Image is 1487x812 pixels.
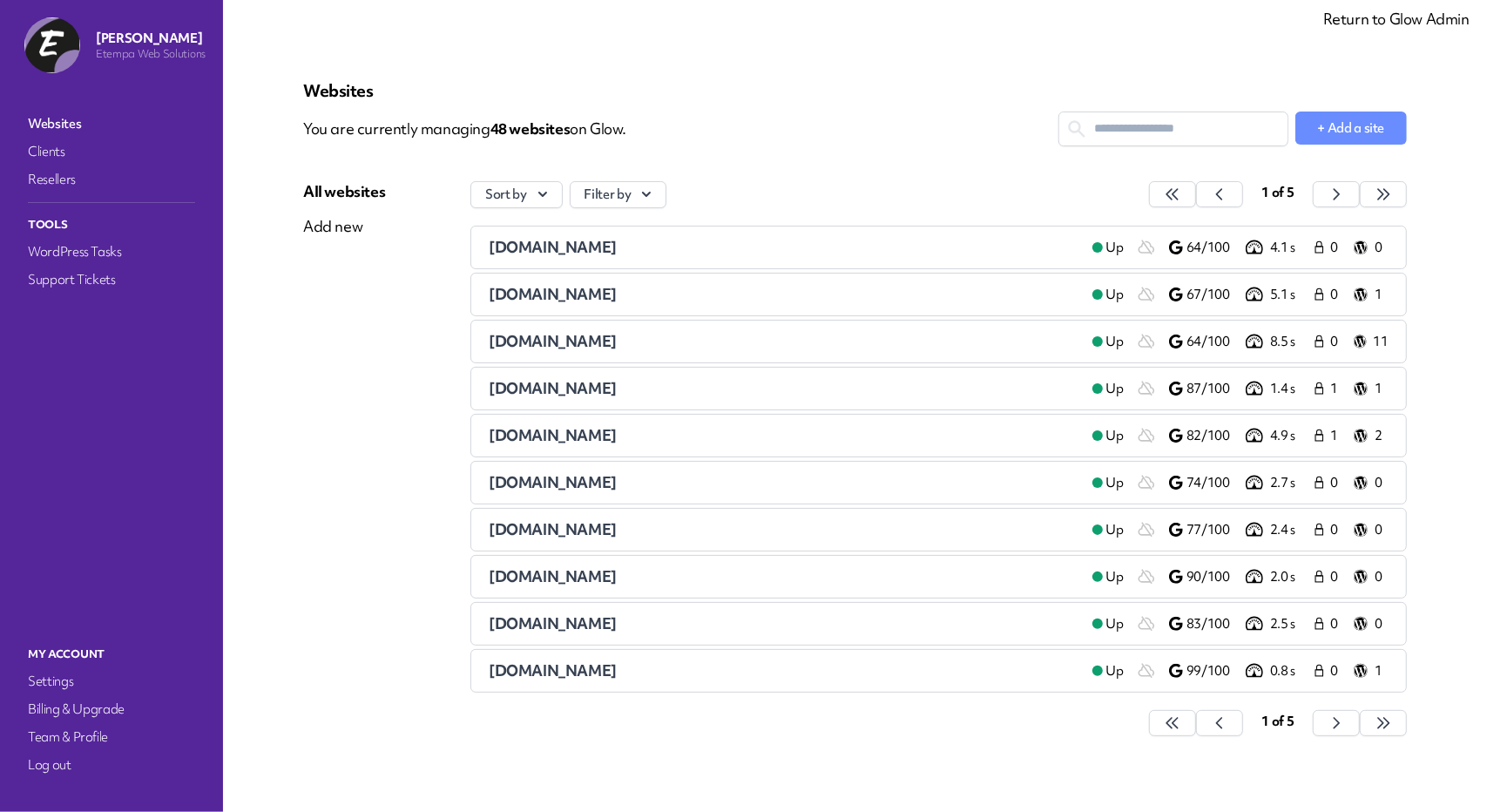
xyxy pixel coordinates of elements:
div: Add new [303,216,385,237]
span: [DOMAIN_NAME] [489,613,617,633]
a: 82/100 4.9 s [1169,425,1312,446]
span: 1 [1330,427,1343,445]
a: [DOMAIN_NAME] [489,378,1078,399]
p: 99/100 [1186,662,1242,680]
a: 0 [1312,660,1347,681]
a: Billing & Upgrade [24,697,199,721]
a: 0 [1312,331,1347,352]
p: 8.5 s [1270,333,1312,351]
button: Filter by [570,181,667,208]
a: Up [1078,566,1138,587]
span: Up [1106,521,1124,539]
button: Sort by [470,181,563,208]
p: 1 [1375,662,1389,680]
p: 77/100 [1186,521,1242,539]
a: Return to Glow Admin [1323,9,1470,29]
p: 87/100 [1186,380,1242,398]
a: 0 [1312,566,1347,587]
p: 2.5 s [1270,615,1312,633]
span: 1 of 5 [1262,184,1294,201]
p: 64/100 [1186,239,1242,257]
span: [DOMAIN_NAME] [489,472,617,492]
p: 74/100 [1186,474,1242,492]
p: 83/100 [1186,615,1242,633]
a: [DOMAIN_NAME] [489,331,1078,352]
p: 0 [1375,568,1389,586]
a: 77/100 2.4 s [1169,519,1312,540]
a: 0 [1312,472,1347,493]
a: Team & Profile [24,725,199,749]
p: Etempa Web Solutions [96,47,206,61]
p: 5.1 s [1270,286,1312,304]
a: 0 [1312,284,1347,305]
span: [DOMAIN_NAME] [489,284,617,304]
a: [DOMAIN_NAME] [489,472,1078,493]
a: Settings [24,669,199,694]
span: [DOMAIN_NAME] [489,519,617,539]
a: Websites [24,112,199,136]
a: 64/100 8.5 s [1169,331,1312,352]
a: 2 [1354,425,1389,446]
span: Up [1106,662,1124,680]
a: Clients [24,139,199,164]
a: 1 [1354,378,1389,399]
span: 0 [1330,615,1343,633]
a: 0 [1312,237,1347,258]
span: 48 website [490,118,571,139]
p: 2.4 s [1270,521,1312,539]
a: Resellers [24,167,199,192]
a: Support Tickets [24,267,199,292]
span: 0 [1330,474,1343,492]
a: 87/100 1.4 s [1169,378,1312,399]
a: Up [1078,519,1138,540]
p: 64/100 [1186,333,1242,351]
iframe: chat widget [1414,742,1470,795]
a: 99/100 0.8 s [1169,660,1312,681]
a: 1 [1354,660,1389,681]
p: 11 [1374,333,1389,351]
span: [DOMAIN_NAME] [489,566,617,586]
p: Websites [303,80,1407,101]
a: Up [1078,613,1138,634]
span: [DOMAIN_NAME] [489,378,617,398]
span: s [564,118,571,139]
span: Up [1106,615,1124,633]
a: 90/100 2.0 s [1169,566,1312,587]
span: Up [1106,427,1124,445]
span: Up [1106,380,1124,398]
div: All websites [303,181,385,202]
p: My Account [24,643,199,666]
p: 67/100 [1186,286,1242,304]
a: [DOMAIN_NAME] [489,519,1078,540]
span: 1 [1330,380,1343,398]
a: 0 [1354,237,1389,258]
p: 2 [1375,427,1389,445]
a: Up [1078,660,1138,681]
p: [PERSON_NAME] [96,30,206,47]
a: [DOMAIN_NAME] [489,237,1078,258]
a: [DOMAIN_NAME] [489,660,1078,681]
span: 0 [1330,568,1343,586]
span: 0 [1330,239,1343,257]
a: 0 [1354,472,1389,493]
a: Log out [24,753,199,777]
span: Up [1106,568,1124,586]
p: 4.9 s [1270,427,1312,445]
span: Up [1106,286,1124,304]
span: 0 [1330,521,1343,539]
p: Tools [24,213,199,236]
button: + Add a site [1295,112,1407,145]
p: 90/100 [1186,568,1242,586]
span: 0 [1330,662,1343,680]
a: 64/100 4.1 s [1169,237,1312,258]
span: [DOMAIN_NAME] [489,425,617,445]
a: Up [1078,331,1138,352]
span: [DOMAIN_NAME] [489,331,617,351]
a: WordPress Tasks [24,240,199,264]
a: 0 [1354,613,1389,634]
a: 1 [1354,284,1389,305]
a: [DOMAIN_NAME] [489,425,1078,446]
